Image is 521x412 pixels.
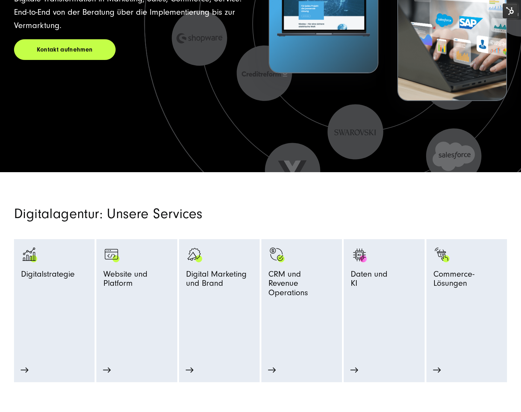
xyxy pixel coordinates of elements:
[14,207,347,221] h2: Digitalagentur: Unsere Services
[186,270,247,291] span: Digital Marketing und Brand
[21,246,88,349] a: analytics-graph-bar-business analytics-graph-bar-business_white Digitalstrategie
[103,270,170,291] span: Website und Platform
[433,246,500,349] a: Bild eines Fingers, der auf einen schwarzen Einkaufswagen mit grünen Akzenten klickt: Digitalagen...
[186,246,253,335] a: advertising-megaphone-business-products_black advertising-megaphone-business-products_white Digit...
[14,39,116,60] a: Kontakt aufnehmen
[503,4,517,18] img: HubSpot Tools-Menüschalter
[351,246,417,335] a: KI 1 KI 1 Daten undKI
[21,270,75,282] span: Digitalstrategie
[268,246,335,349] a: Symbol mit einem Haken und einem Dollarzeichen. monetization-approve-business-products_white CRM ...
[351,270,388,291] span: Daten und KI
[268,270,335,300] span: CRM und Revenue Operations
[103,246,170,349] a: Browser Symbol als Zeichen für Web Development - Digitalagentur SUNZINET programming-browser-prog...
[433,270,500,291] span: Commerce-Lösungen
